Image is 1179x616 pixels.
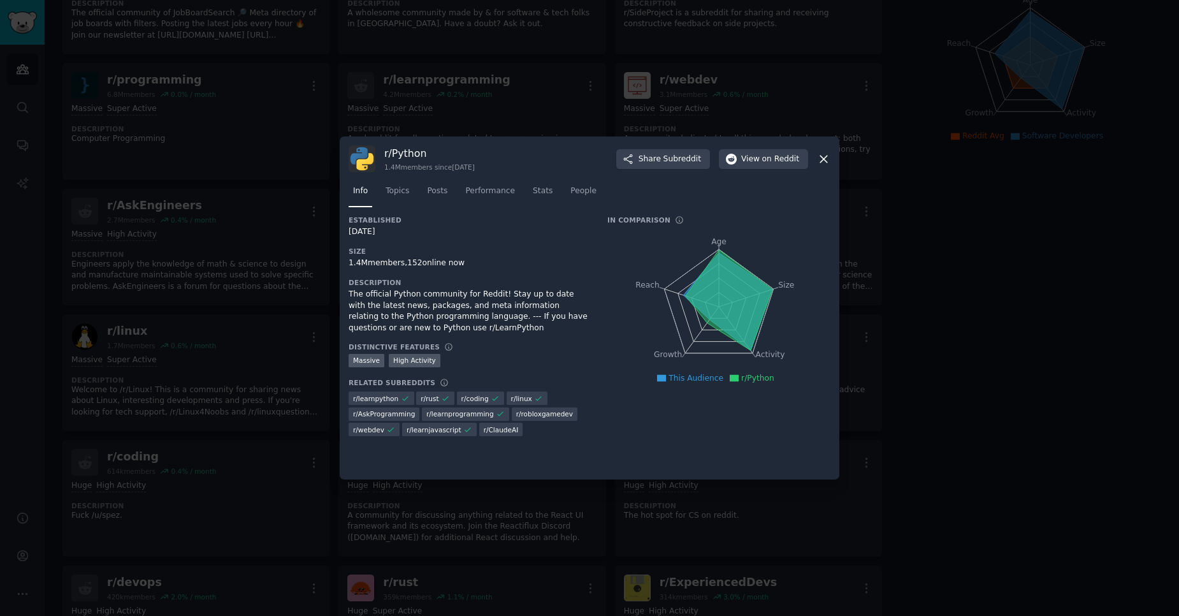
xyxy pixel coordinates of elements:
[349,181,372,207] a: Info
[349,216,589,224] h3: Established
[607,216,670,224] h3: In Comparison
[719,149,808,170] button: Viewon Reddit
[384,163,475,172] div: 1.4M members since [DATE]
[741,374,774,383] span: r/Python
[349,342,440,351] h3: Distinctive Features
[381,181,414,207] a: Topics
[756,351,785,360] tspan: Activity
[353,425,384,434] span: r/ webdev
[778,281,794,290] tspan: Size
[461,181,519,207] a: Performance
[407,425,461,434] span: r/ learnjavascript
[741,154,799,165] span: View
[389,354,440,367] div: High Activity
[461,394,489,403] span: r/ coding
[349,145,375,172] img: Python
[654,351,682,360] tspan: Growth
[427,186,447,197] span: Posts
[516,409,573,418] span: r/ robloxgamedev
[669,374,723,383] span: This Audience
[349,226,589,238] div: [DATE]
[511,394,532,403] span: r/ linux
[421,394,438,403] span: r/ rust
[465,186,515,197] span: Performance
[349,289,589,334] div: The official Python community for Reddit! Stay up to date with the latest news, packages, and met...
[663,154,701,165] span: Subreddit
[566,181,601,207] a: People
[570,186,597,197] span: People
[353,394,398,403] span: r/ learnpython
[484,425,519,434] span: r/ ClaudeAI
[616,149,710,170] button: ShareSubreddit
[423,181,452,207] a: Posts
[353,186,368,197] span: Info
[349,258,589,269] div: 1.4M members, 152 online now
[528,181,557,207] a: Stats
[353,409,415,418] span: r/ AskProgramming
[349,354,384,367] div: Massive
[711,237,727,246] tspan: Age
[426,409,494,418] span: r/ learnprogramming
[639,154,701,165] span: Share
[349,378,435,387] h3: Related Subreddits
[384,147,475,160] h3: r/ Python
[635,281,660,290] tspan: Reach
[533,186,553,197] span: Stats
[386,186,409,197] span: Topics
[349,278,589,287] h3: Description
[349,247,589,256] h3: Size
[762,154,799,165] span: on Reddit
